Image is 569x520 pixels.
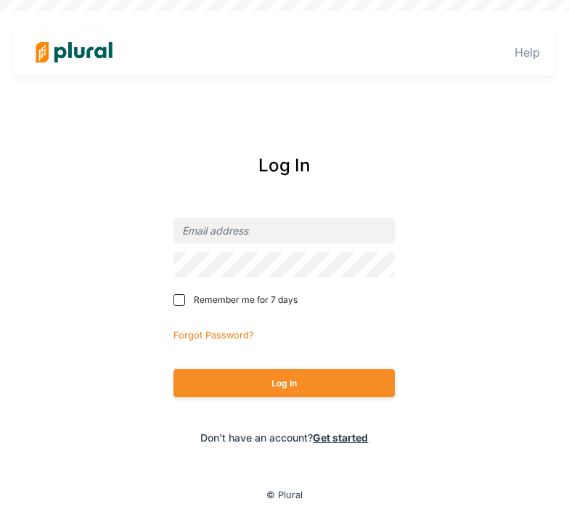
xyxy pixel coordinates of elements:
a: Get started [313,431,368,444]
span: Remember me for 7 days [194,293,298,306]
a: Forgot Password? [173,327,254,341]
div: Don't have an account? [137,430,433,445]
small: Forgot Password? [173,330,254,341]
button: Log In [173,369,395,397]
img: Logo for Plural [23,27,125,78]
a: Help [515,45,540,60]
input: Email address [173,218,395,243]
small: © Plural [266,489,303,500]
input: Remember me for 7 days [173,294,185,306]
div: Log In [137,153,433,179]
